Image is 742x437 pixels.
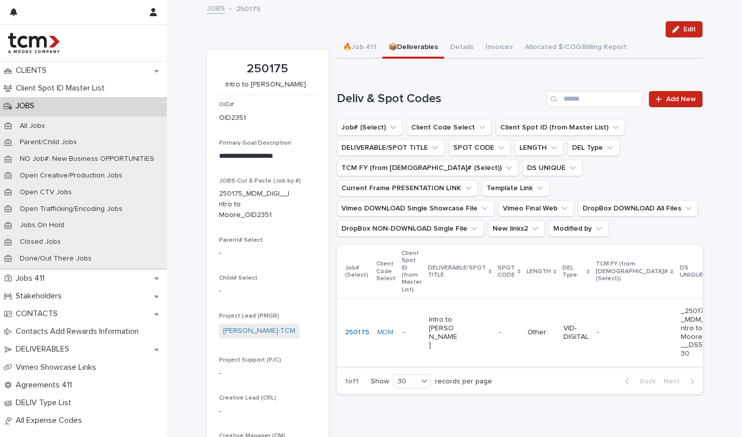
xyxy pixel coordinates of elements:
[12,66,55,75] p: CLIENTS
[219,102,234,108] span: OID#
[236,3,260,14] p: 250175
[223,326,295,336] a: [PERSON_NAME]-TCM
[499,326,503,337] p: -
[219,275,257,281] span: Child# Select
[498,200,574,216] button: Vimeo Final Web
[435,377,492,386] p: records per page
[563,324,589,341] p: VID-DIGITAL
[12,363,104,372] p: Vimeo Showcase Links
[345,263,370,281] p: Job# (Select)
[547,91,643,107] input: Search
[578,200,698,216] button: DropBox DOWNLOAD All Files
[376,258,396,284] p: Client Code Select
[488,221,545,237] button: New links2
[12,254,100,263] p: Done/Out There Jobs
[12,309,66,319] p: CONTACTS
[12,398,79,408] p: DELIV Type List
[219,368,317,379] p: -
[219,189,292,220] p: 250175_MDM_DIGI__Intro to Moore_OID2351
[568,140,620,156] button: DEL Type
[219,395,276,401] span: Creative Lead (CRL)
[219,286,317,296] p: -
[12,205,130,213] p: Open Trafficking/Encoding Jobs
[429,316,459,349] p: Intro to [PERSON_NAME]
[337,160,518,176] button: TCM FY (from Job# (Select))
[444,37,479,59] button: Details
[382,37,444,59] button: 📦Deliverables
[394,376,418,387] div: 30
[337,200,494,216] button: Vimeo DOWNLOAD Single Showcase File
[8,33,60,53] img: 4hMmSqQkux38exxPVZHQ
[428,263,486,281] p: DELIVERABLE/SPOT TITLE
[519,37,633,59] button: Allocated $/COG/Billing Report
[597,328,627,337] p: -
[634,378,656,385] span: Back
[683,26,696,33] span: Edit
[549,221,608,237] button: Modified by
[12,221,72,230] p: Jobs On Hold
[660,377,703,386] button: Next
[12,101,42,111] p: JOBS
[680,263,706,281] p: DS UNIQUE
[219,178,301,184] span: JOBS-Cut & Paste (Job by #)
[649,91,702,107] a: Add New
[337,92,543,106] h1: Deliv & Spot Codes
[12,291,70,301] p: Stakeholders
[219,357,281,363] span: Project Support (PJC)
[498,263,515,281] p: SPOT CODE
[337,180,478,196] button: Current Frame PRESENTATION LINK
[219,237,263,243] span: Parent# Select
[12,171,130,180] p: Open Creative/Production Jobs
[219,113,246,123] p: OID2351
[522,160,582,176] button: DS UNIQUE
[617,377,660,386] button: Back
[664,378,686,385] span: Next
[562,263,584,281] p: DEL Type
[219,248,317,258] p: -
[12,416,90,425] p: All Expense Codes
[449,140,511,156] button: SPOT CODE
[528,328,555,337] p: Other
[337,37,382,59] button: 🔥Job 411
[403,328,421,337] p: -
[12,327,147,336] p: Contacts Add Rewards Information
[219,140,291,146] span: Primary Goal/Description
[377,328,394,337] a: MDM
[596,258,668,284] p: TCM FY (from [DEMOGRAPHIC_DATA]# (Select))
[219,406,317,417] p: -
[12,83,113,93] p: Client Spot ID Master List
[482,180,549,196] button: Template Link
[407,119,492,136] button: Client Code Select
[515,140,563,156] button: LENGTH
[219,62,317,76] p: 250175
[402,248,422,295] p: Client Spot ID (from Master List)
[337,369,367,394] p: 1 of 1
[496,119,625,136] button: Client Spot ID (from Master List)
[681,307,711,358] p: _250175_MDM_Intro to Moore___DS5230
[337,119,403,136] button: Job# (Select)
[666,96,696,103] span: Add New
[337,221,484,237] button: DropBox NON-DOWNLOAD Single File
[12,122,53,130] p: All Jobs
[12,274,53,283] p: Jobs 411
[219,313,279,319] span: Project Lead (PMGR)
[12,138,85,147] p: Parent/Child Jobs
[12,238,69,246] p: Closed Jobs
[337,140,445,156] button: DELIVERABLE/SPOT TITLE
[371,377,389,386] p: Show
[666,21,703,37] button: Edit
[479,37,519,59] button: Invoices
[219,80,313,89] p: Intro to [PERSON_NAME]
[207,2,225,14] a: JOBS
[12,155,162,163] p: NO Job#: New Business OPPORTUNITIES
[12,344,77,354] p: DELIVERABLES
[345,328,369,337] a: 250175
[12,188,80,197] p: Open CTV Jobs
[12,380,80,390] p: Agreements 411
[527,266,551,277] p: LENGTH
